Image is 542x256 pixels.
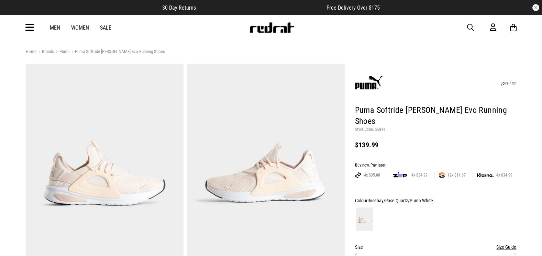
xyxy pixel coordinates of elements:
[71,24,89,31] a: Women
[249,22,295,33] img: Redrat logo
[162,4,196,11] span: 30 Day Returns
[36,49,54,55] a: Brands
[496,243,516,251] button: Size Guide
[477,173,494,177] img: KLARNA
[355,172,361,178] img: AFTERPAY
[494,172,515,178] span: 4x $34.99
[445,172,468,178] span: 12x $11.67
[367,198,433,203] span: Rosebay/Rose Quartz/Puma White
[26,49,36,54] a: Home
[355,196,517,205] div: Colour
[439,172,445,178] img: SPLITPAY
[50,24,60,31] a: Men
[393,172,407,179] img: zip
[409,172,430,178] span: 4x $34.99
[361,172,383,178] span: 4x $35.00
[355,163,517,168] div: Buy now, Pay later.
[54,49,69,55] a: Puma
[327,4,380,11] span: Free Delivery Over $175
[355,105,517,127] h1: Puma Softride [PERSON_NAME] Evo Running Shoes
[100,24,111,31] a: Sale
[355,141,517,149] div: $139.99
[355,70,383,97] img: Puma
[210,4,313,11] iframe: Customer reviews powered by Trustpilot
[356,207,373,231] img: Rosebay/Rose Quartz/Puma White
[355,243,517,251] div: Size
[355,127,517,132] p: Style Code: 55844
[69,49,165,55] a: Puma Softride [PERSON_NAME] Evo Running Shoes
[501,82,516,86] a: SHARE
